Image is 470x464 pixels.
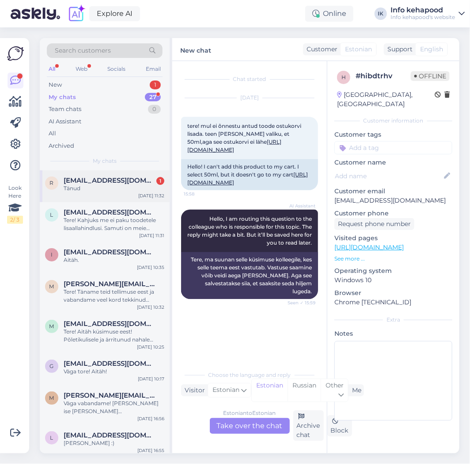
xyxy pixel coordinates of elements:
[7,216,23,224] div: 2 / 3
[64,368,164,376] div: Väga tore! Aitäh!
[49,105,81,114] div: Team chats
[64,399,164,415] div: Väga vabandame! [PERSON_NAME] ise [PERSON_NAME] [PERSON_NAME], et läheb veel kauem.
[49,93,76,102] div: My chats
[64,288,164,304] div: Tere! Täname teid tellimuse eest ja vabandame veel kord tekkinud viivituse pärast. Saime kahjuks ...
[334,266,452,276] p: Operating system
[49,129,56,138] div: All
[334,218,414,230] div: Request phone number
[181,252,318,299] div: Tere, ma suunan selle küsimuse kolleegile, kes selle teema eest vastutab. Vastuse saamine võib ve...
[148,105,161,114] div: 0
[411,71,450,81] span: Offline
[7,45,24,62] img: Askly Logo
[144,63,163,75] div: Email
[181,94,318,102] div: [DATE]
[49,323,54,330] span: m
[334,187,452,196] p: Customer email
[49,142,74,150] div: Archived
[212,385,239,395] span: Estonian
[282,299,315,306] span: Seen ✓ 15:59
[64,328,164,344] div: Tere! Aitäh küsimuse eest! Põletikulisele ja ärritunud nahale sobivad hästi rahustavad ning niisu...
[334,329,452,338] p: Notes
[64,184,164,192] div: Tänud
[74,63,89,75] div: Web
[89,6,140,21] a: Explore AI
[334,141,452,154] input: Add a tag
[64,256,164,264] div: Aitäh.
[64,431,155,439] span: laurasekk@icloud.com
[139,232,164,239] div: [DATE] 11:31
[375,8,387,20] div: IK
[390,14,455,21] div: Info kehapood's website
[67,4,86,23] img: explore-ai
[64,439,164,447] div: [PERSON_NAME] :)
[137,415,164,422] div: [DATE] 16:56
[50,363,54,369] span: G
[47,63,57,75] div: All
[64,360,155,368] span: Gerli.uuspold@gmail.com
[64,391,155,399] span: marek.sinijarv@gmail.com
[49,117,81,126] div: AI Assistant
[49,395,54,401] span: m
[334,316,452,324] div: Extra
[187,215,313,246] span: Hello, I am routing this question to the colleague who is responsible for this topic. The reply m...
[150,81,161,89] div: 1
[334,117,452,125] div: Customer information
[337,90,435,109] div: [GEOGRAPHIC_DATA], [GEOGRAPHIC_DATA]
[64,248,155,256] span: ingrideyku@gmail.com
[420,45,443,54] span: English
[181,371,318,379] div: Choose the language and reply
[390,7,465,21] a: Info kehapoodInfo kehapood's website
[384,45,413,54] div: Support
[64,280,155,288] span: marek.sinijarv@gmail.com
[145,93,161,102] div: 27
[334,130,452,139] p: Customer tags
[187,123,303,153] span: tere! mul ei õnnestu antud toode ostukorvi lisada. teen [PERSON_NAME] valiku, et 50ml,aga see ost...
[64,320,155,328] span: merilyn@gemer.ee
[293,410,324,441] div: Archive chat
[303,45,337,54] div: Customer
[64,176,155,184] span: Ruthmurakas@mail.ee
[334,298,452,307] p: Chrome [TECHNICAL_ID]
[49,283,54,290] span: m
[390,7,455,14] div: Info kehapood
[224,409,276,417] div: Estonian to Estonian
[334,196,452,205] p: [EMAIL_ADDRESS][DOMAIN_NAME]
[181,386,205,395] div: Visitor
[334,255,452,263] p: See more ...
[137,304,164,311] div: [DATE] 10:32
[334,243,404,251] a: [URL][DOMAIN_NAME]
[138,376,164,382] div: [DATE] 10:17
[137,344,164,350] div: [DATE] 10:25
[181,75,318,83] div: Chat started
[334,276,452,285] p: Windows 10
[335,171,442,181] input: Add name
[356,71,411,81] div: # hibdtrhv
[50,211,53,218] span: l
[184,191,217,197] span: 15:58
[64,208,155,216] span: liisu009@gmail.com
[180,43,211,55] label: New chat
[210,418,290,434] div: Take over the chat
[305,6,353,22] div: Online
[137,264,164,271] div: [DATE] 10:35
[64,216,164,232] div: Tere! Kahjuks me ei paku toodetele lisaallahindlusi. Samuti on meie reklaamides kirjas, et juba a...
[345,45,372,54] span: Estonian
[326,381,344,389] span: Other
[334,234,452,243] p: Visited pages
[349,386,361,395] div: Me
[334,158,452,167] p: Customer name
[51,251,53,258] span: i
[334,288,452,298] p: Browser
[138,192,164,199] div: [DATE] 11:32
[252,379,288,402] div: Estonian
[137,447,164,454] div: [DATE] 16:55
[106,63,127,75] div: Socials
[55,46,111,55] span: Search customers
[49,81,62,89] div: New
[7,184,23,224] div: Look Here
[334,209,452,218] p: Customer phone
[50,434,53,441] span: l
[93,157,117,165] span: My chats
[156,177,164,185] div: 1
[341,74,346,81] span: h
